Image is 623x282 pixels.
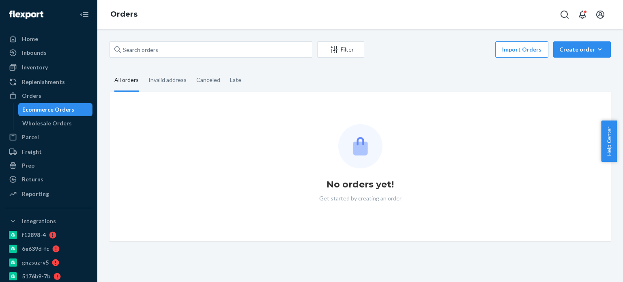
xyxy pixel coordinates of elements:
div: Canceled [196,69,220,90]
a: Ecommerce Orders [18,103,93,116]
button: Integrations [5,215,92,228]
div: gnzsuz-v5 [22,258,49,267]
button: Import Orders [495,41,548,58]
div: Parcel [22,133,39,141]
a: Freight [5,145,92,158]
button: Open account menu [592,6,608,23]
img: Flexport logo [9,11,43,19]
a: Inbounds [5,46,92,59]
img: Empty list [338,124,382,168]
div: 5176b9-7b [22,272,50,280]
div: Invalid address [148,69,187,90]
a: Replenishments [5,75,92,88]
button: Filter [317,41,364,58]
a: Reporting [5,187,92,200]
div: Create order [559,45,605,54]
a: gnzsuz-v5 [5,256,92,269]
a: Orders [5,89,92,102]
a: 6e639d-fc [5,242,92,255]
input: Search orders [110,41,312,58]
button: Close Navigation [76,6,92,23]
div: Integrations [22,217,56,225]
div: Inventory [22,63,48,71]
div: Wholesale Orders [22,119,72,127]
a: Home [5,32,92,45]
div: Replenishments [22,78,65,86]
a: Parcel [5,131,92,144]
div: Prep [22,161,34,170]
a: Returns [5,173,92,186]
div: Late [230,69,241,90]
a: Inventory [5,61,92,74]
a: f12898-4 [5,228,92,241]
div: 6e639d-fc [22,245,49,253]
button: Open Search Box [556,6,573,23]
div: Ecommerce Orders [22,105,74,114]
div: Returns [22,175,43,183]
div: All orders [114,69,139,92]
a: Prep [5,159,92,172]
p: Get started by creating an order [319,194,402,202]
h1: No orders yet! [327,178,394,191]
ol: breadcrumbs [104,3,144,26]
button: Create order [553,41,611,58]
a: Wholesale Orders [18,117,93,130]
div: f12898-4 [22,231,46,239]
div: Inbounds [22,49,47,57]
a: Orders [110,10,137,19]
button: Help Center [601,121,617,162]
div: Orders [22,92,41,100]
div: Home [22,35,38,43]
button: Open notifications [574,6,591,23]
div: Freight [22,148,42,156]
div: Reporting [22,190,49,198]
div: Filter [318,45,364,54]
